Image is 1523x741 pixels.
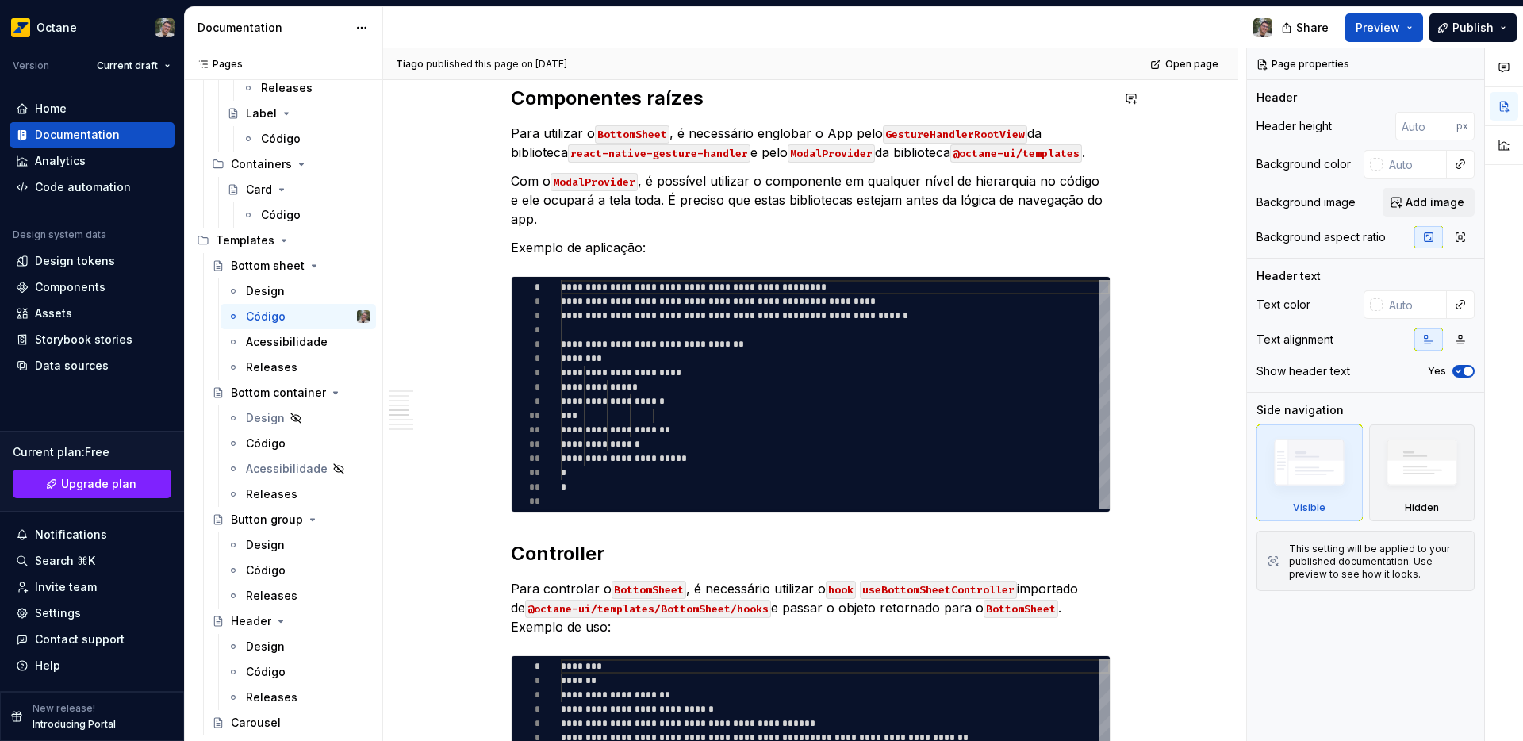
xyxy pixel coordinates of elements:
div: Acessibilidade [246,334,328,350]
span: Share [1296,20,1329,36]
div: Search ⌘K [35,553,95,569]
a: Acessibilidade [221,456,376,482]
div: Text color [1256,297,1310,313]
div: Hidden [1369,424,1475,521]
input: Auto [1383,150,1447,179]
button: Share [1273,13,1339,42]
div: Bottom sheet [231,258,305,274]
code: ModalProvider [551,173,638,191]
span: Open page [1165,58,1218,71]
div: Analytics [35,153,86,169]
div: Card [246,182,272,198]
input: Auto [1395,112,1456,140]
button: Publish [1429,13,1517,42]
a: Code automation [10,175,175,200]
span: Upgrade plan [61,476,136,492]
div: Templates [190,228,376,253]
div: Settings [35,605,81,621]
code: BottomSheet [612,581,686,599]
div: Releases [261,80,313,96]
p: Com o , é possível utilizar o componente em qualquer nível de hierarquia no código e ele ocupará ... [511,171,1111,228]
p: px [1456,120,1468,132]
button: Preview [1345,13,1423,42]
a: Design [221,634,376,659]
div: Storybook stories [35,332,132,347]
a: Invite team [10,574,175,600]
div: Bottom container [231,385,326,401]
a: Código [221,431,376,456]
div: Design system data [13,228,106,241]
div: Containers [205,152,376,177]
div: Releases [246,486,297,502]
p: Para controlar o , é necessário utilizar o importado de e passar o objeto retornado para o . Exem... [511,579,1111,636]
div: Containers [231,156,292,172]
div: Help [35,658,60,674]
div: Código [246,436,286,451]
img: Tiago [155,18,175,37]
img: e8093afa-4b23-4413-bf51-00cde92dbd3f.png [11,18,30,37]
div: Releases [246,689,297,705]
a: Design [221,278,376,304]
span: Add image [1406,194,1464,210]
code: react-native-gesture-handler [568,144,750,163]
div: Octane [36,20,77,36]
div: Código [261,131,301,147]
div: Design [246,537,285,553]
div: Version [13,60,49,72]
div: Assets [35,305,72,321]
div: Header height [1256,118,1332,134]
div: Data sources [35,358,109,374]
div: Visible [1256,424,1363,521]
a: Releases [221,355,376,380]
div: Acessibilidade [246,461,328,477]
div: Header [1256,90,1297,106]
a: Código [236,126,376,152]
div: Contact support [35,632,125,647]
div: Components [35,279,105,295]
div: Notifications [35,527,107,543]
code: BottomSheet [984,600,1058,618]
a: Assets [10,301,175,326]
div: Releases [246,588,297,604]
a: Código [221,659,376,685]
a: Bottom sheet [205,253,376,278]
a: Carousel [205,710,376,735]
span: Tiago [396,58,424,71]
a: Código [236,202,376,228]
div: Design [246,410,285,426]
a: Upgrade plan [13,470,171,498]
div: Home [35,101,67,117]
div: Current plan : Free [13,444,171,460]
a: Label [221,101,376,126]
div: Label [246,106,277,121]
div: This setting will be applied to your published documentation. Use preview to see how it looks. [1289,543,1464,581]
div: Side navigation [1256,402,1344,418]
div: Background aspect ratio [1256,229,1386,245]
a: Código [221,558,376,583]
button: Current draft [90,55,178,77]
img: Tiago [357,310,370,323]
div: Código [246,562,286,578]
div: Código [246,309,286,324]
button: OctaneTiago [3,10,181,44]
button: Contact support [10,627,175,652]
div: Show header text [1256,363,1350,379]
a: Home [10,96,175,121]
code: hook [826,581,856,599]
div: Header text [1256,268,1321,284]
a: Design [221,405,376,431]
a: Releases [221,583,376,609]
div: Design [246,639,285,655]
a: Card [221,177,376,202]
a: Releases [221,482,376,507]
a: Bottom container [205,380,376,405]
span: Preview [1356,20,1400,36]
span: Publish [1452,20,1494,36]
a: Design tokens [10,248,175,274]
code: GestureHandlerRootView [883,125,1027,144]
p: Para utilizar o , é necessário englobar o App pelo da biblioteca e pelo da biblioteca . [511,124,1111,162]
div: Header [231,613,271,629]
div: Releases [246,359,297,375]
div: Templates [216,232,274,248]
a: CódigoTiago [221,304,376,329]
